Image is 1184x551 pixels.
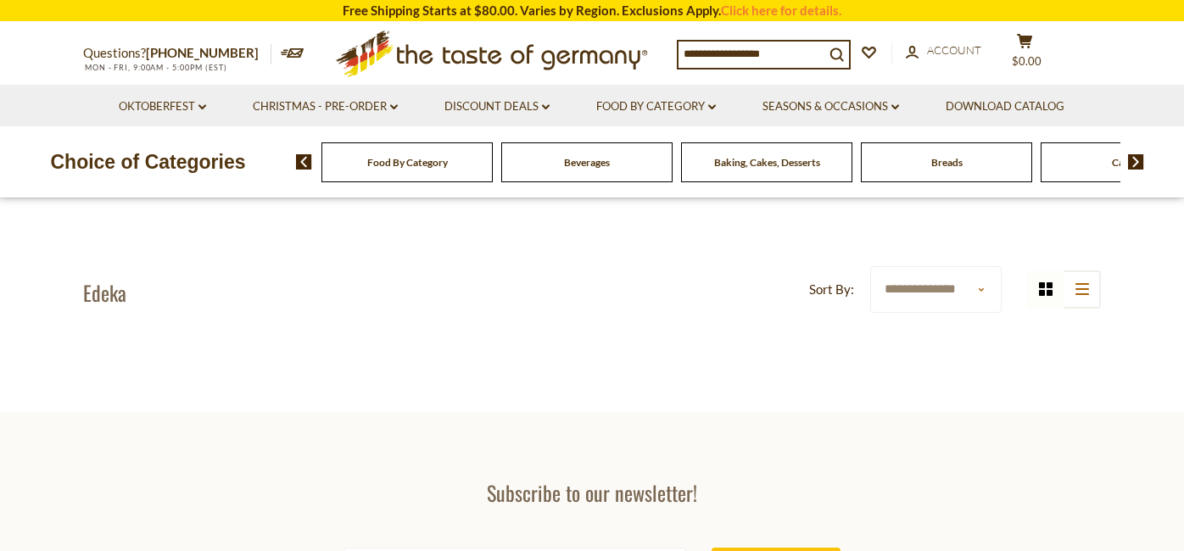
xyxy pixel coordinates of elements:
[83,63,227,72] span: MON - FRI, 9:00AM - 5:00PM (EST)
[931,156,963,169] a: Breads
[596,97,716,116] a: Food By Category
[946,97,1064,116] a: Download Catalog
[906,42,981,60] a: Account
[444,97,550,116] a: Discount Deals
[1112,156,1141,169] a: Candy
[83,42,271,64] p: Questions?
[1128,154,1144,170] img: next arrow
[83,280,126,305] h1: Edeka
[927,43,981,57] span: Account
[999,33,1050,75] button: $0.00
[119,97,206,116] a: Oktoberfest
[564,156,610,169] a: Beverages
[714,156,820,169] a: Baking, Cakes, Desserts
[762,97,899,116] a: Seasons & Occasions
[253,97,398,116] a: Christmas - PRE-ORDER
[1012,54,1042,68] span: $0.00
[343,480,841,505] h3: Subscribe to our newsletter!
[809,279,854,300] label: Sort By:
[721,3,841,18] a: Click here for details.
[296,154,312,170] img: previous arrow
[146,45,259,60] a: [PHONE_NUMBER]
[367,156,448,169] a: Food By Category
